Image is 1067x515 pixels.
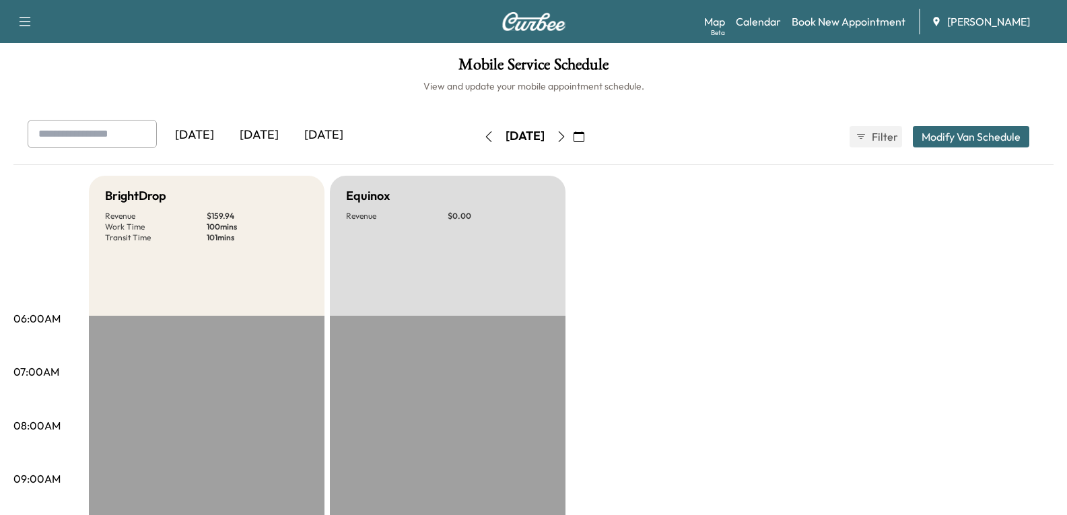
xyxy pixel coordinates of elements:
p: Revenue [346,211,448,221]
p: 06:00AM [13,310,61,327]
a: Calendar [736,13,781,30]
span: Filter [872,129,896,145]
h6: View and update your mobile appointment schedule. [13,79,1054,93]
div: Beta [711,28,725,38]
h5: Equinox [346,186,390,205]
p: 07:00AM [13,364,59,380]
button: Modify Van Schedule [913,126,1029,147]
p: 101 mins [207,232,308,243]
a: MapBeta [704,13,725,30]
p: Revenue [105,211,207,221]
div: [DATE] [506,128,545,145]
h1: Mobile Service Schedule [13,57,1054,79]
div: [DATE] [227,120,291,151]
p: Transit Time [105,232,207,243]
div: [DATE] [162,120,227,151]
button: Filter [850,126,902,147]
div: [DATE] [291,120,356,151]
p: Work Time [105,221,207,232]
p: $ 0.00 [448,211,549,221]
h5: BrightDrop [105,186,166,205]
img: Curbee Logo [502,12,566,31]
span: [PERSON_NAME] [947,13,1030,30]
p: 08:00AM [13,417,61,434]
a: Book New Appointment [792,13,905,30]
p: 09:00AM [13,471,61,487]
p: $ 159.94 [207,211,308,221]
p: 100 mins [207,221,308,232]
